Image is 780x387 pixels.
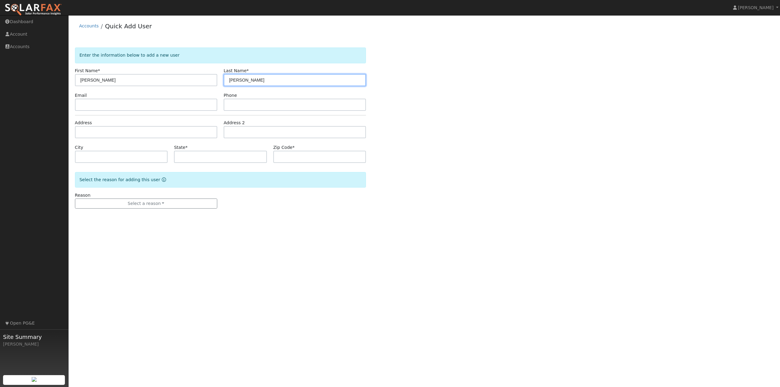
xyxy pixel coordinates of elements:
img: retrieve [32,377,37,382]
span: Site Summary [3,333,65,341]
img: SolarFax [5,3,62,16]
span: Required [185,145,187,150]
div: [PERSON_NAME] [3,341,65,347]
a: Reason for new user [160,177,166,182]
a: Accounts [79,23,99,28]
div: Enter the information below to add a new user [75,47,366,63]
label: Last Name [224,68,249,74]
label: Address 2 [224,120,245,126]
label: Email [75,92,87,99]
label: Zip Code [273,144,295,151]
label: Phone [224,92,237,99]
label: Reason [75,192,90,199]
a: Quick Add User [105,23,152,30]
span: Required [292,145,295,150]
label: First Name [75,68,100,74]
div: Select the reason for adding this user [75,172,366,188]
span: Required [98,68,100,73]
label: Address [75,120,92,126]
label: State [174,144,187,151]
label: City [75,144,83,151]
button: Select a reason [75,199,217,209]
span: [PERSON_NAME] [738,5,774,10]
span: Required [246,68,249,73]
